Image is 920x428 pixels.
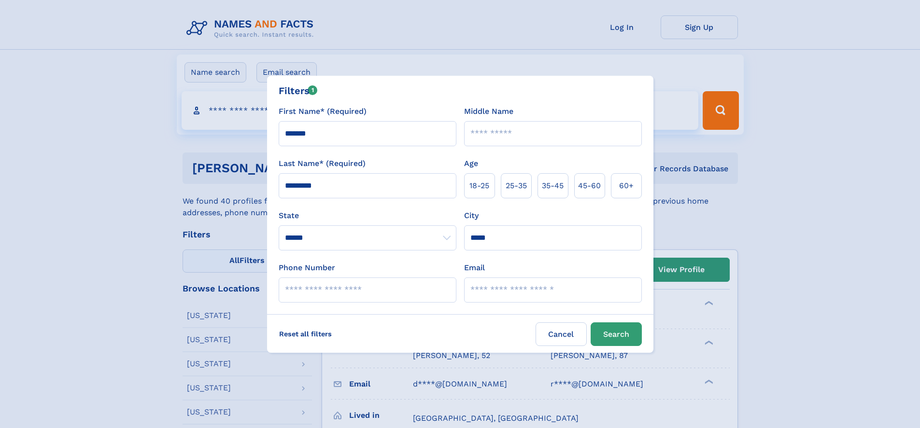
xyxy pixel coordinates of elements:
span: 25‑35 [506,180,527,192]
label: City [464,210,479,221]
span: 18‑25 [469,180,489,192]
label: Middle Name [464,106,513,117]
label: First Name* (Required) [279,106,367,117]
button: Search [591,322,642,346]
label: Reset all filters [273,322,338,345]
label: Age [464,158,478,169]
label: State [279,210,456,221]
label: Phone Number [279,262,335,274]
span: 35‑45 [542,180,564,192]
label: Email [464,262,485,274]
label: Cancel [536,322,587,346]
span: 60+ [619,180,634,192]
span: 45‑60 [578,180,601,192]
label: Last Name* (Required) [279,158,366,169]
div: Filters [279,83,318,98]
